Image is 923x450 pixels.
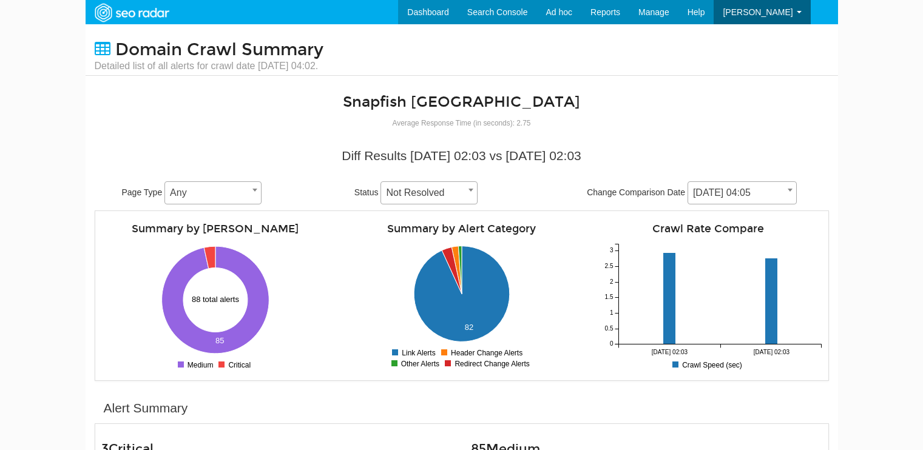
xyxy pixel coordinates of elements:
a: Snapfish [GEOGRAPHIC_DATA] [343,93,580,111]
tspan: 1 [609,310,613,317]
span: 09/01/2025 04:05 [688,181,797,204]
span: Manage [638,7,669,17]
span: Help [688,7,705,17]
span: Change Comparison Date [587,187,685,197]
tspan: 1.5 [604,294,613,301]
span: Any [165,184,261,201]
h4: Summary by Alert Category [348,223,576,235]
text: 88 total alerts [192,295,240,304]
h4: Crawl Rate Compare [594,223,822,235]
tspan: [DATE] 02:03 [651,349,688,355]
small: Detailed list of all alerts for crawl date [DATE] 04:02. [95,59,323,73]
tspan: [DATE] 02:03 [753,349,789,355]
tspan: 3 [609,247,613,254]
span: Not Resolved [380,181,478,204]
tspan: 0 [609,341,613,348]
span: Search Console [467,7,528,17]
span: Any [164,181,262,204]
span: 09/01/2025 04:05 [688,184,796,201]
span: Status [354,187,379,197]
tspan: 2 [609,279,613,286]
span: Page Type [122,187,163,197]
tspan: 2.5 [604,263,613,270]
img: SEORadar [90,2,174,24]
span: Reports [590,7,620,17]
div: Alert Summary [104,399,188,417]
tspan: 0.5 [604,326,613,332]
div: Diff Results [DATE] 02:03 vs [DATE] 02:03 [104,147,820,165]
span: Domain Crawl Summary [115,39,323,60]
span: Ad hoc [546,7,572,17]
span: Not Resolved [381,184,477,201]
span: [PERSON_NAME] [723,7,793,17]
h4: Summary by [PERSON_NAME] [101,223,330,235]
small: Average Response Time (in seconds): 2.75 [393,119,531,127]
